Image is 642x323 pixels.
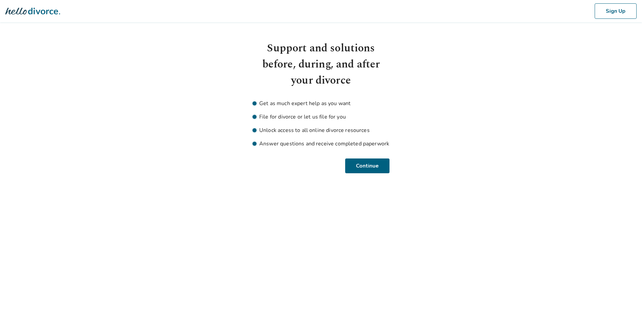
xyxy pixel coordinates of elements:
li: Answer questions and receive completed paperwork [253,140,389,148]
button: Continue [345,158,389,173]
li: File for divorce or let us file for you [253,113,389,121]
li: Get as much expert help as you want [253,99,389,107]
button: Sign Up [595,3,637,19]
li: Unlock access to all online divorce resources [253,126,389,134]
h1: Support and solutions before, during, and after your divorce [253,40,389,89]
